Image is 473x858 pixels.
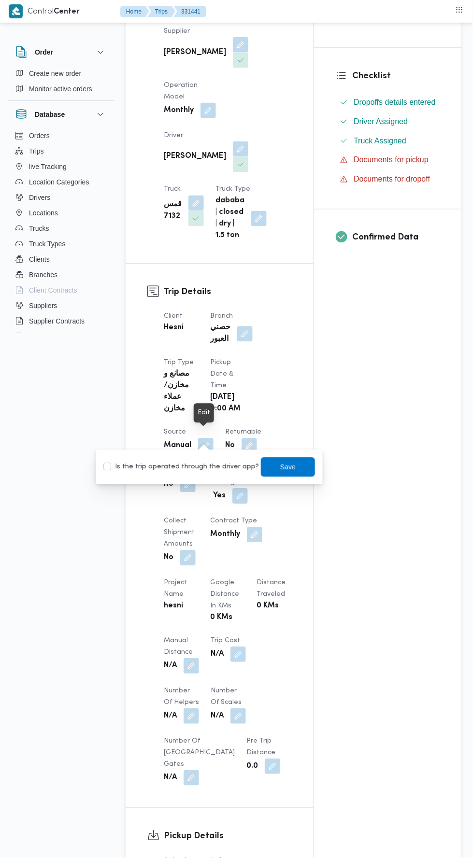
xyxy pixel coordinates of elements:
[15,109,106,120] button: Database
[352,70,440,83] h3: Checklist
[164,738,235,768] span: Number of [GEOGRAPHIC_DATA] Gates
[12,205,110,221] button: Locations
[257,580,286,598] span: Distance Traveled
[164,830,292,843] h3: Pickup Details
[354,174,430,185] span: Documents for dropoff
[215,196,244,242] b: dababa | closed | dry | 1.5 ton
[164,440,191,452] b: Manual
[29,253,50,265] span: Clients
[164,711,177,722] b: N/A
[354,175,430,183] span: Documents for dropoff
[29,238,65,250] span: Truck Types
[8,66,114,100] div: Order
[164,323,184,334] b: Hesni
[29,300,57,311] span: Suppliers
[12,159,110,174] button: live Tracking
[29,315,85,327] span: Supplier Contracts
[12,267,110,282] button: Branches
[164,552,173,564] b: No
[12,313,110,329] button: Supplier Contracts
[354,97,436,108] span: Dropoffs details entered
[164,199,182,223] b: قمس 7132
[164,286,292,299] h3: Trip Details
[164,151,226,163] b: [PERSON_NAME]
[12,298,110,313] button: Suppliers
[12,236,110,252] button: Truck Types
[15,46,106,58] button: Order
[35,109,65,120] h3: Database
[210,518,257,524] span: Contract Type
[120,6,149,17] button: Home
[210,360,233,389] span: Pickup date & time
[164,28,190,34] span: Supplier
[246,761,258,773] b: 0.0
[280,462,296,473] span: Save
[257,601,279,612] b: 0 KMs
[354,155,429,166] span: Documents for pickup
[29,223,49,234] span: Trucks
[164,580,187,598] span: Project Name
[29,192,50,203] span: Drivers
[12,221,110,236] button: Trucks
[29,145,44,157] span: Trips
[29,68,81,79] span: Create new order
[164,47,226,58] b: [PERSON_NAME]
[164,601,183,612] b: hesni
[211,649,224,661] b: N/A
[210,323,230,346] b: حصني العبور
[336,172,440,187] button: Documents for dropoff
[29,176,89,188] span: Location Categories
[29,331,53,342] span: Devices
[246,738,275,756] span: Pre Trip Distance
[164,773,177,784] b: N/A
[103,462,259,473] label: Is the trip operated through the driver app?
[210,612,232,624] b: 0 KMs
[12,252,110,267] button: Clients
[29,161,67,172] span: live Tracking
[336,114,440,129] button: Driver Assigned
[354,156,429,164] span: Documents for pickup
[261,458,315,477] button: Save
[12,128,110,143] button: Orders
[164,369,197,415] b: مصانع و مخازن/عملاء مخازن
[354,137,406,145] span: Truck Assigned
[12,81,110,97] button: Monitor active orders
[352,231,440,244] h3: Confirmed Data
[164,186,181,193] span: Truck
[336,95,440,110] button: Dropoffs details entered
[35,46,53,58] h3: Order
[12,66,110,81] button: Create new order
[211,638,240,644] span: Trip Cost
[164,429,186,436] span: Source
[354,116,408,127] span: Driver Assigned
[173,6,206,17] button: 331441
[210,392,243,415] b: [DATE] 9:00 AM
[12,329,110,344] button: Devices
[164,479,173,491] b: No
[164,518,195,548] span: Collect Shipment Amounts
[210,529,240,541] b: Monthly
[29,207,58,219] span: Locations
[213,491,226,502] b: Yes
[198,408,210,419] div: Edit
[211,711,224,722] b: N/A
[12,190,110,205] button: Drivers
[210,313,233,320] span: Branch
[225,440,235,452] b: No
[164,638,193,656] span: Manual Distance
[336,153,440,168] button: Documents for pickup
[164,688,199,706] span: Number of Helpers
[164,132,183,139] span: Driver
[12,174,110,190] button: Location Categories
[354,135,406,147] span: Truck Assigned
[12,282,110,298] button: Client Contracts
[164,360,194,366] span: Trip Type
[29,130,50,141] span: Orders
[211,688,242,706] span: Number of Scales
[164,661,177,672] b: N/A
[147,6,175,17] button: Trips
[336,133,440,149] button: Truck Assigned
[215,186,250,193] span: Truck Type
[29,83,92,95] span: Monitor active orders
[164,82,198,100] span: Operation Model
